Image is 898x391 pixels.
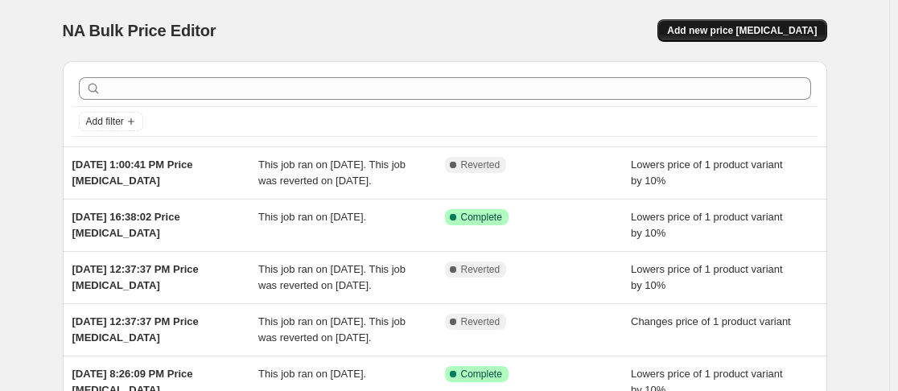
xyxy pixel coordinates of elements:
span: Reverted [461,315,500,328]
span: Add new price [MEDICAL_DATA] [667,24,817,37]
span: Changes price of 1 product variant [631,315,791,327]
span: Complete [461,211,502,224]
span: Add filter [86,115,124,128]
span: Reverted [461,158,500,171]
span: Lowers price of 1 product variant by 10% [631,158,783,187]
span: [DATE] 12:37:37 PM Price [MEDICAL_DATA] [72,315,199,344]
span: This job ran on [DATE]. This job was reverted on [DATE]. [258,315,406,344]
button: Add filter [79,112,143,131]
span: [DATE] 1:00:41 PM Price [MEDICAL_DATA] [72,158,193,187]
span: This job ran on [DATE]. [258,211,366,223]
span: [DATE] 12:37:37 PM Price [MEDICAL_DATA] [72,263,199,291]
span: This job ran on [DATE]. This job was reverted on [DATE]. [258,158,406,187]
span: NA Bulk Price Editor [63,22,216,39]
span: This job ran on [DATE]. This job was reverted on [DATE]. [258,263,406,291]
button: Add new price [MEDICAL_DATA] [657,19,826,42]
span: This job ran on [DATE]. [258,368,366,380]
span: [DATE] 16:38:02 Price [MEDICAL_DATA] [72,211,180,239]
span: Lowers price of 1 product variant by 10% [631,263,783,291]
span: Complete [461,368,502,381]
span: Lowers price of 1 product variant by 10% [631,211,783,239]
span: Reverted [461,263,500,276]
